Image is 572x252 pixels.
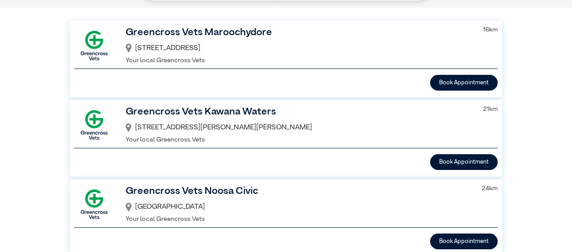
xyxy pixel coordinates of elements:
button: Book Appointment [430,75,498,91]
p: 16 km [483,25,498,35]
h3: Greencross Vets Noosa Civic [126,184,471,199]
h3: Greencross Vets Maroochydore [126,25,472,41]
div: [STREET_ADDRESS] [126,41,472,56]
button: Book Appointment [430,154,498,170]
p: Your local Greencross Vets [126,215,471,225]
p: 21 km [483,105,498,115]
div: [STREET_ADDRESS][PERSON_NAME][PERSON_NAME] [126,120,472,135]
img: GX-Square.png [74,184,114,224]
img: GX-Square.png [74,26,114,65]
button: Book Appointment [430,234,498,249]
p: Your local Greencross Vets [126,56,472,66]
div: [GEOGRAPHIC_DATA] [126,199,471,215]
p: 24 km [482,184,498,194]
p: Your local Greencross Vets [126,135,472,145]
h3: Greencross Vets Kawana Waters [126,105,472,120]
img: GX-Square.png [74,105,114,145]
